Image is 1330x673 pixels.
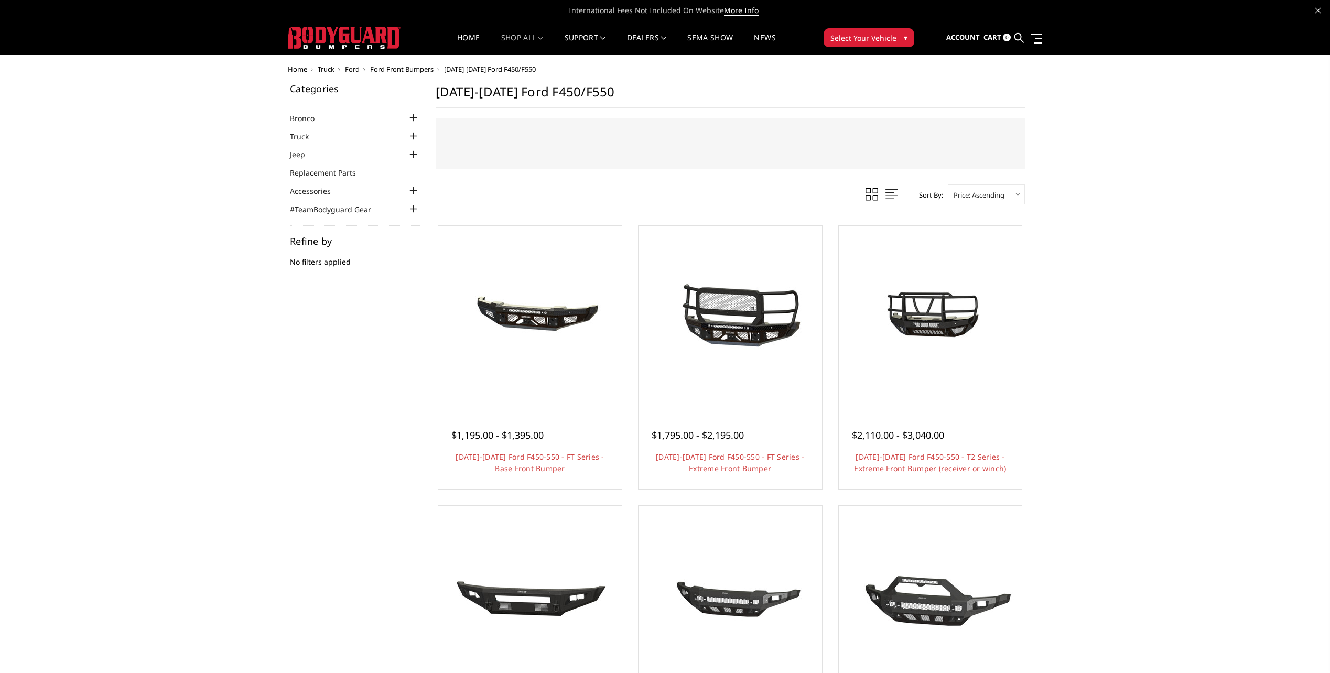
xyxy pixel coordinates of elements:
[983,32,1001,42] span: Cart
[656,452,804,473] a: [DATE]-[DATE] Ford F450-550 - FT Series - Extreme Front Bumper
[841,229,1020,407] a: 2023-2025 Ford F450-550 - T2 Series - Extreme Front Bumper (receiver or winch)
[290,236,420,246] h5: Refine by
[904,32,907,43] span: ▾
[913,187,943,203] label: Sort By:
[441,229,619,407] a: 2023-2025 Ford F450-550 - FT Series - Base Front Bumper
[1003,34,1011,41] span: 0
[824,28,914,47] button: Select Your Vehicle
[451,429,544,441] span: $1,195.00 - $1,395.00
[456,452,604,473] a: [DATE]-[DATE] Ford F450-550 - FT Series - Base Front Bumper
[290,84,420,93] h5: Categories
[652,429,744,441] span: $1,795.00 - $2,195.00
[687,34,733,55] a: SEMA Show
[290,236,420,278] div: No filters applied
[946,32,980,42] span: Account
[288,64,307,74] a: Home
[946,24,980,52] a: Account
[290,167,369,178] a: Replacement Parts
[983,24,1011,52] a: Cart 0
[830,32,896,44] span: Select Your Vehicle
[854,452,1006,473] a: [DATE]-[DATE] Ford F450-550 - T2 Series - Extreme Front Bumper (receiver or winch)
[288,27,401,49] img: BODYGUARD BUMPERS
[290,149,318,160] a: Jeep
[446,278,614,357] img: 2023-2025 Ford F450-550 - FT Series - Base Front Bumper
[290,131,322,142] a: Truck
[345,64,360,74] a: Ford
[290,204,384,215] a: #TeamBodyguard Gear
[290,113,328,124] a: Bronco
[318,64,334,74] a: Truck
[457,34,480,55] a: Home
[641,229,819,407] a: 2023-2025 Ford F450-550 - FT Series - Extreme Front Bumper 2023-2025 Ford F450-550 - FT Series - ...
[627,34,667,55] a: Dealers
[290,186,344,197] a: Accessories
[501,34,544,55] a: shop all
[754,34,775,55] a: News
[724,5,759,16] a: More Info
[436,84,1025,108] h1: [DATE]-[DATE] Ford F450/F550
[370,64,434,74] a: Ford Front Bumpers
[846,270,1014,364] img: 2023-2025 Ford F450-550 - T2 Series - Extreme Front Bumper (receiver or winch)
[565,34,606,55] a: Support
[444,64,536,74] span: [DATE]-[DATE] Ford F450/F550
[852,429,944,441] span: $2,110.00 - $3,040.00
[446,559,614,636] img: 2023-2025 Ford F450-550 - A2L Series - Base Front Bumper
[846,558,1014,637] img: 2023-2025 Ford F450-550 - Freedom Series - Sport Front Bumper (non-winch)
